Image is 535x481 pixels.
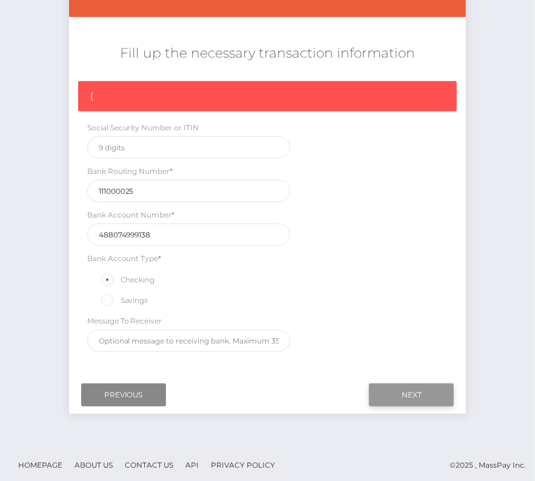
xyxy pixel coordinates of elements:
[87,316,162,327] label: Message To Receiver
[87,253,162,264] label: Bank Account Type
[87,330,290,352] input: Optional message to receiving bank. Maximum 35 characters
[87,180,290,202] input: Only 9 digits
[70,456,118,474] a: About Us
[78,44,457,63] h5: Fill up the necessary transaction information
[99,272,155,288] label: Checking
[13,456,67,474] a: Homepage
[87,224,290,246] input: Only digits
[120,456,178,474] a: Contact Us
[87,166,173,177] label: Bank Routing Number
[87,210,175,221] label: Bank Account Number
[369,383,454,406] input: Next
[81,383,166,406] input: Previous
[99,293,148,308] label: Savings
[181,456,204,474] a: API
[87,122,199,133] label: Social Security Number or ITIN
[206,456,280,474] a: Privacy Policy
[87,136,290,159] input: 9 digits
[90,90,93,101] span: {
